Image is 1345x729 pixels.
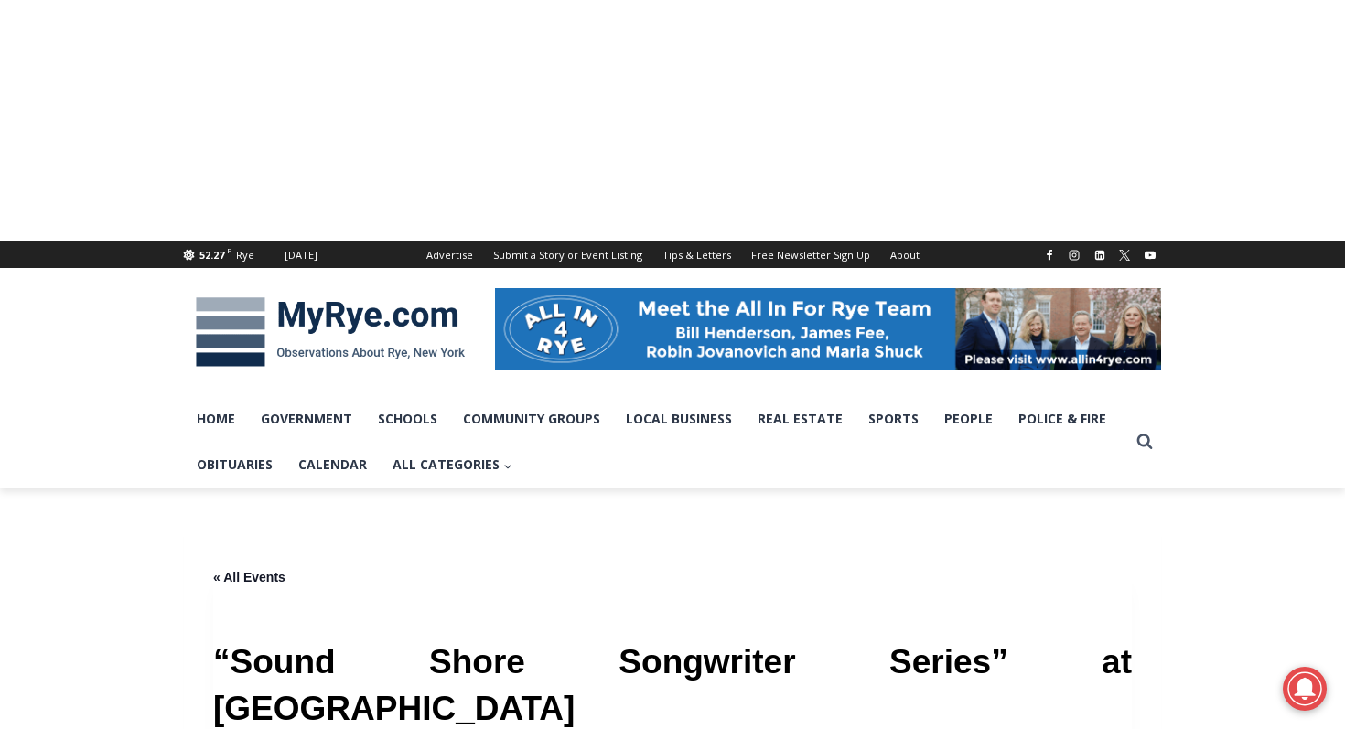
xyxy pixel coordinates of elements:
[1038,244,1060,266] a: Facebook
[931,396,1006,442] a: People
[184,396,1128,488] nav: Primary Navigation
[613,396,745,442] a: Local Business
[236,247,254,263] div: Rye
[880,241,930,268] a: About
[380,442,525,488] a: All Categories
[483,241,652,268] a: Submit a Story or Event Listing
[184,442,285,488] a: Obituaries
[199,248,224,262] span: 52.27
[184,396,248,442] a: Home
[248,396,365,442] a: Government
[1114,244,1135,266] a: X
[393,455,512,475] span: All Categories
[416,241,483,268] a: Advertise
[365,396,450,442] a: Schools
[450,396,613,442] a: Community Groups
[741,241,880,268] a: Free Newsletter Sign Up
[495,288,1161,370] img: All in for Rye
[1139,244,1161,266] a: YouTube
[227,245,231,255] span: F
[1063,244,1085,266] a: Instagram
[1089,244,1111,266] a: Linkedin
[855,396,931,442] a: Sports
[652,241,741,268] a: Tips & Letters
[1128,425,1161,458] button: View Search Form
[285,247,317,263] div: [DATE]
[184,284,477,380] img: MyRye.com
[213,570,285,584] a: « All Events
[1006,396,1119,442] a: Police & Fire
[745,396,855,442] a: Real Estate
[416,241,930,268] nav: Secondary Navigation
[285,442,380,488] a: Calendar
